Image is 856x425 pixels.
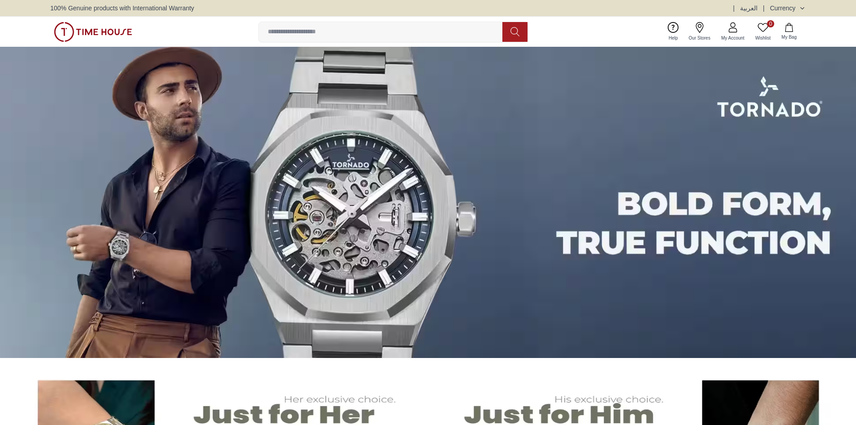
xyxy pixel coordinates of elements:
[767,20,774,27] span: 0
[685,35,714,41] span: Our Stores
[733,4,735,13] span: |
[752,35,774,41] span: Wishlist
[740,4,758,13] button: العربية
[50,4,194,13] span: 100% Genuine products with International Warranty
[665,35,682,41] span: Help
[750,20,776,43] a: 0Wishlist
[718,35,748,41] span: My Account
[54,22,132,42] img: ...
[683,20,716,43] a: Our Stores
[663,20,683,43] a: Help
[763,4,765,13] span: |
[778,34,800,40] span: My Bag
[770,4,799,13] div: Currency
[776,21,802,42] button: My Bag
